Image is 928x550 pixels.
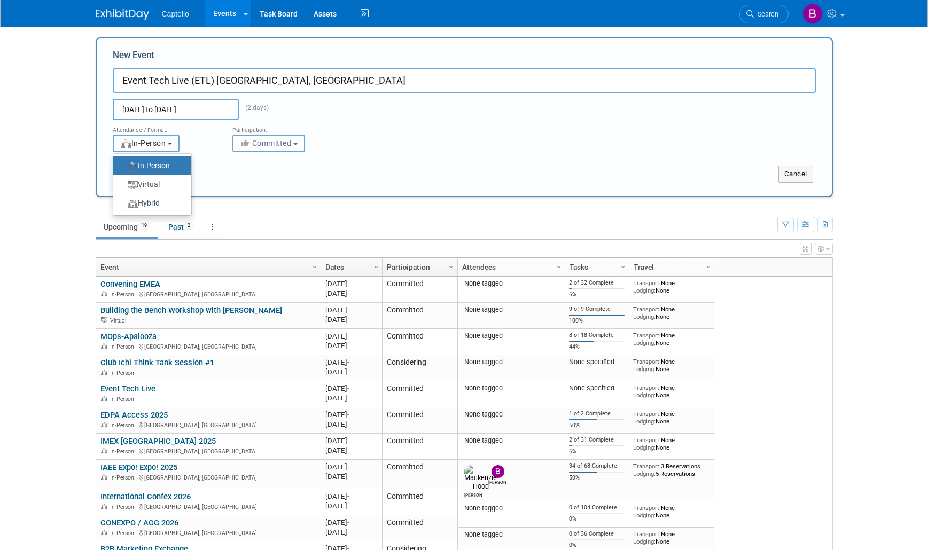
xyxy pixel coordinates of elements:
[100,279,160,289] a: Convening EMEA
[382,381,457,407] td: Committed
[100,462,177,472] a: IAEE Expo! Expo! 2025
[325,289,377,298] div: [DATE]
[633,538,656,545] span: Lodging:
[633,504,710,520] div: None None
[633,410,661,418] span: Transport:
[382,515,457,541] td: Committed
[633,384,710,399] div: None None
[569,448,625,455] div: 6%
[325,279,377,288] div: [DATE]
[119,196,181,210] label: Hybrid
[119,159,181,173] label: In-Person
[325,528,377,537] div: [DATE]
[100,305,282,315] a: Building the Bench Workshop with [PERSON_NAME]
[110,422,137,429] span: In-Person
[96,217,158,237] a: Upcoming19
[309,258,321,274] a: Column Settings
[370,258,382,274] a: Column Settings
[347,463,349,471] span: -
[347,437,349,445] span: -
[347,280,349,288] span: -
[633,391,656,399] span: Lodging:
[633,279,710,295] div: None None
[462,358,560,366] div: None tagged
[462,530,560,539] div: None tagged
[325,367,377,376] div: [DATE]
[634,258,707,276] a: Travel
[325,436,377,445] div: [DATE]
[633,462,661,470] span: Transport:
[101,504,107,509] img: In-Person Event
[239,104,269,112] span: (2 days)
[569,436,625,444] div: 2 of 31 Complete
[492,465,504,478] img: Brad Froese
[325,315,377,324] div: [DATE]
[113,68,816,93] input: Name of Trade Show / Conference
[569,422,625,429] div: 50%
[569,305,625,313] div: 9 of 9 Complete
[569,317,625,325] div: 100%
[119,177,181,192] label: Virtual
[101,474,107,480] img: In-Person Event
[462,384,560,392] div: None tagged
[325,420,377,429] div: [DATE]
[569,291,625,298] div: 6%
[633,436,661,444] span: Transport:
[101,370,107,375] img: In-Person Event
[387,258,450,276] a: Participation
[462,436,560,445] div: None tagged
[633,470,656,477] span: Lodging:
[569,279,625,287] div: 2 of 32 Complete
[382,460,457,489] td: Committed
[802,4,823,24] img: Brad Froese
[110,317,129,324] span: Virtual
[569,410,625,418] div: 1 of 2 Complete
[633,530,710,546] div: None None
[160,217,201,237] a: Past2
[325,472,377,481] div: [DATE]
[110,396,137,403] span: In-Person
[101,530,107,535] img: In-Person Event
[633,332,710,347] div: None None
[569,384,625,392] div: None specified
[570,258,622,276] a: Tasks
[232,135,305,152] button: Committed
[382,407,457,434] td: Committed
[633,410,710,426] div: None None
[633,418,656,425] span: Lodging:
[633,436,710,452] div: None None
[633,358,710,373] div: None None
[110,474,137,481] span: In-Person
[633,287,656,294] span: Lodging:
[113,49,154,66] label: New Event
[347,358,349,366] span: -
[633,305,661,313] span: Transport:
[325,384,377,393] div: [DATE]
[754,10,778,18] span: Search
[101,396,107,401] img: In-Person Event
[569,530,625,538] div: 0 of 36 Complete
[325,501,377,510] div: [DATE]
[325,341,377,350] div: [DATE]
[347,518,349,527] span: -
[569,504,625,512] div: 0 of 104 Complete
[445,258,457,274] a: Column Settings
[128,162,138,170] img: Format-InPerson.png
[617,258,629,274] a: Column Settings
[633,530,661,538] span: Transport:
[100,518,178,528] a: CONEXPO / AGG 2026
[110,343,137,350] span: In-Person
[569,358,625,366] div: None specified
[633,339,656,347] span: Lodging:
[101,448,107,453] img: In-Person Event
[100,420,316,429] div: [GEOGRAPHIC_DATA], [GEOGRAPHIC_DATA]
[347,492,349,500] span: -
[382,355,457,381] td: Considering
[100,502,316,511] div: [GEOGRAPHIC_DATA], [GEOGRAPHIC_DATA]
[633,444,656,451] span: Lodging:
[100,436,216,446] a: IMEX [GEOGRAPHIC_DATA] 2025
[100,446,316,455] div: [GEOGRAPHIC_DATA], [GEOGRAPHIC_DATA]
[325,258,375,276] a: Dates
[325,462,377,472] div: [DATE]
[113,135,180,152] button: In-Person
